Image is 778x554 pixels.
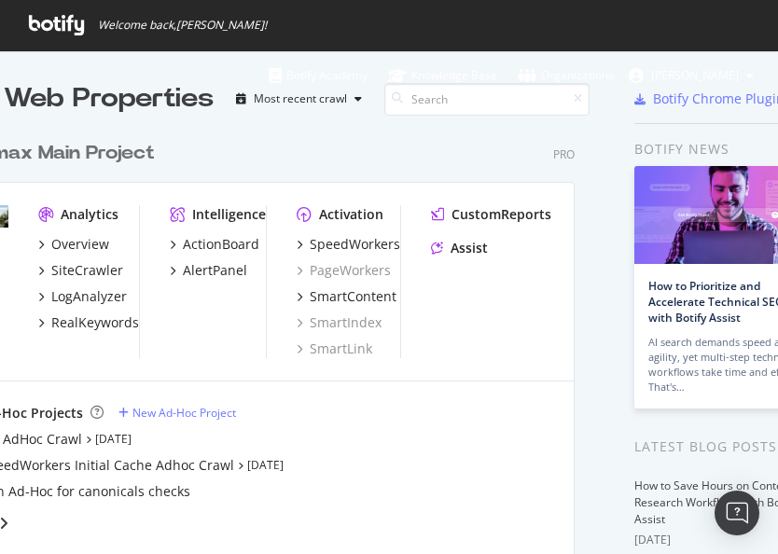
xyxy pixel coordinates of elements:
[553,146,575,162] div: Pro
[38,235,109,254] a: Overview
[98,18,267,33] span: Welcome back, [PERSON_NAME] !
[310,287,396,306] div: SmartContent
[297,287,396,306] a: SmartContent
[614,61,769,90] button: [PERSON_NAME]
[170,235,259,254] a: ActionBoard
[388,66,497,85] div: Knowledge Base
[319,205,383,224] div: Activation
[715,491,759,535] div: Open Intercom Messenger
[38,261,123,280] a: SiteCrawler
[518,66,614,85] div: Organizations
[170,261,247,280] a: AlertPanel
[183,261,247,280] div: AlertPanel
[431,205,551,224] a: CustomReports
[297,235,400,254] a: SpeedWorkers
[38,287,127,306] a: LogAnalyzer
[269,66,368,85] div: Botify Academy
[51,313,139,332] div: RealKeywords
[451,239,488,257] div: Assist
[269,50,368,101] a: Botify Academy
[651,67,739,83] span: Patrick Schofield
[431,239,488,257] a: Assist
[247,457,284,473] a: [DATE]
[254,93,347,104] div: Most recent crawl
[518,50,614,101] a: Organizations
[61,205,118,224] div: Analytics
[388,50,497,101] a: Knowledge Base
[38,313,139,332] a: RealKeywords
[51,235,109,254] div: Overview
[132,405,236,421] div: New Ad-Hoc Project
[452,205,551,224] div: CustomReports
[183,235,259,254] div: ActionBoard
[95,431,132,447] a: [DATE]
[51,261,123,280] div: SiteCrawler
[310,235,400,254] div: SpeedWorkers
[297,313,382,332] a: SmartIndex
[51,287,127,306] div: LogAnalyzer
[297,339,372,358] a: SmartLink
[118,405,236,421] a: New Ad-Hoc Project
[192,205,266,224] div: Intelligence
[297,261,391,280] a: PageWorkers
